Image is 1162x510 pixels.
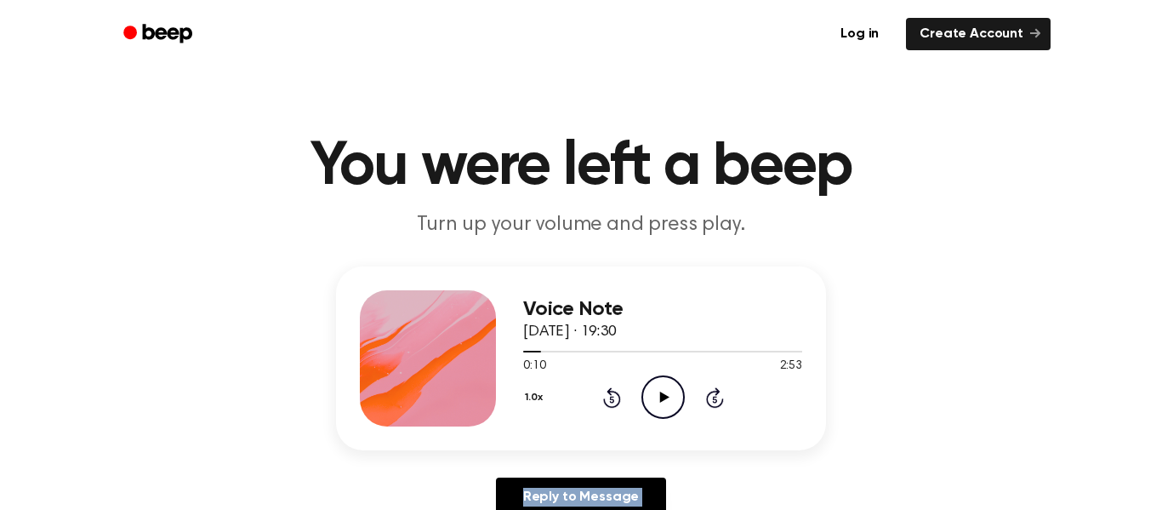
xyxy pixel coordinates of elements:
[523,324,617,340] span: [DATE] · 19:30
[254,211,908,239] p: Turn up your volume and press play.
[523,358,545,375] span: 0:10
[523,383,549,412] button: 1.0x
[111,18,208,51] a: Beep
[523,298,802,321] h3: Voice Note
[906,18,1051,50] a: Create Account
[780,358,802,375] span: 2:53
[145,136,1017,198] h1: You were left a beep
[823,14,896,54] a: Log in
